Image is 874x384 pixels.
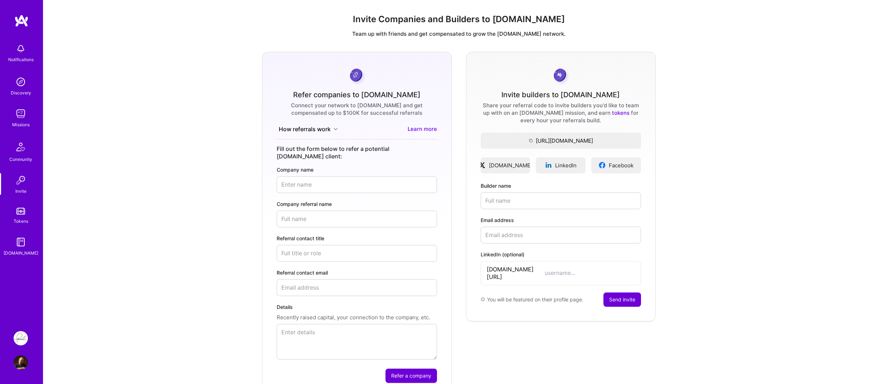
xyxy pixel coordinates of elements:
[12,355,30,370] a: User Avatar
[609,162,633,169] span: Facebook
[49,30,868,38] p: Team up with friends and get compensated to grow the [DOMAIN_NAME] network.
[14,173,28,187] img: Invite
[11,89,31,97] div: Discovery
[15,187,26,195] div: Invite
[277,235,437,242] label: Referral contact title
[277,314,437,321] p: Recently raised capital, your connection to the company, etc.
[14,107,28,121] img: teamwork
[551,67,570,85] img: grayCoin
[487,266,545,281] span: [DOMAIN_NAME][URL]
[501,91,620,99] div: Invite builders to [DOMAIN_NAME]
[49,14,868,25] h1: Invite Companies and Builders to [DOMAIN_NAME]
[277,245,437,262] input: Full title or role
[545,269,635,277] input: username...
[591,157,641,173] a: Facebook
[277,269,437,276] label: Referral contact email
[481,157,530,173] a: [DOMAIN_NAME]
[408,125,437,133] a: Learn more
[277,279,437,296] input: Email address
[481,102,641,124] div: Share your referral code to invite builders you'd like to team up with on an [DOMAIN_NAME] missio...
[385,369,437,383] button: Refer a company
[481,216,641,224] label: Email address
[9,156,32,163] div: Community
[14,355,28,370] img: User Avatar
[598,162,606,169] img: facebookLogo
[4,249,38,257] div: [DOMAIN_NAME]
[293,91,421,99] div: Refer companies to [DOMAIN_NAME]
[12,138,29,156] img: Community
[277,102,437,117] div: Connect your network to [DOMAIN_NAME] and get compensated up to $100K for successful referrals
[14,331,28,345] img: Pearl: ML Engineering Team
[481,251,641,258] label: LinkedIn (optional)
[612,109,630,116] a: tokens
[277,200,437,208] label: Company referral name
[277,166,437,173] label: Company name
[481,292,583,307] div: You will be featured on their profile page.
[14,41,28,56] img: bell
[545,162,552,169] img: linkedinLogo
[348,67,366,85] img: purpleCoin
[8,56,34,63] div: Notifications
[12,331,30,345] a: Pearl: ML Engineering Team
[277,303,437,311] label: Details
[12,121,30,128] div: Missions
[603,292,641,307] button: Send invite
[481,192,641,209] input: Full name
[536,157,586,173] a: LinkedIn
[16,208,25,215] img: tokens
[277,211,437,227] input: Full name
[481,182,641,189] label: Builder name
[14,75,28,89] img: discovery
[555,162,577,169] span: LinkedIn
[481,133,641,149] button: [URL][DOMAIN_NAME]
[14,235,28,249] img: guide book
[277,145,437,160] div: Fill out the form below to refer a potential [DOMAIN_NAME] client:
[277,176,437,193] input: Enter name
[481,137,641,144] span: [URL][DOMAIN_NAME]
[277,125,340,133] button: How referrals work
[489,162,532,169] span: [DOMAIN_NAME]
[14,14,29,27] img: logo
[481,227,641,243] input: Email address
[14,217,28,225] div: Tokens
[479,162,486,169] img: xLogo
